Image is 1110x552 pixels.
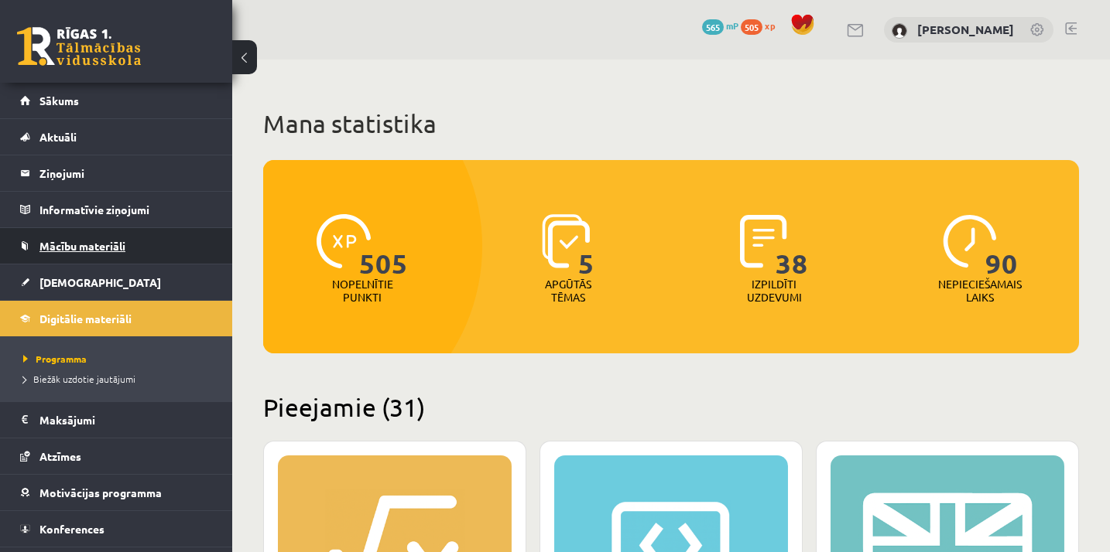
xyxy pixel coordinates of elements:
a: Digitālie materiāli [20,301,213,336]
span: Mācību materiāli [39,239,125,253]
span: mP [726,19,738,32]
span: Programma [23,353,87,365]
a: Ziņojumi [20,155,213,191]
legend: Maksājumi [39,402,213,438]
a: Rīgas 1. Tālmācības vidusskola [17,27,141,66]
p: Nopelnītie punkti [332,278,393,304]
img: icon-completed-tasks-ad58ae20a441b2904462921112bc710f1caf180af7a3daa7317a5a94f2d26646.svg [740,214,788,268]
img: icon-xp-0682a9bc20223a9ccc6f5883a126b849a74cddfe5390d2b41b4391c66f2066e7.svg [317,214,371,268]
img: icon-clock-7be60019b62300814b6bd22b8e044499b485619524d84068768e800edab66f18.svg [943,214,997,268]
h1: Mana statistika [263,108,1079,139]
span: Sākums [39,94,79,107]
a: 565 mP [702,19,738,32]
a: Sākums [20,83,213,118]
a: Mācību materiāli [20,228,213,264]
span: Konferences [39,522,104,536]
span: 505 [359,214,408,278]
span: Biežāk uzdotie jautājumi [23,373,135,385]
span: 5 [578,214,594,278]
span: 565 [702,19,724,35]
a: Maksājumi [20,402,213,438]
span: Motivācijas programma [39,486,162,499]
a: Programma [23,352,217,366]
span: Digitālie materiāli [39,312,132,325]
p: Nepieciešamais laiks [938,278,1022,304]
p: Izpildīti uzdevumi [744,278,804,304]
img: icon-learned-topics-4a711ccc23c960034f471b6e78daf4a3bad4a20eaf4de84257b87e66633f6470.svg [542,214,591,268]
h2: Pieejamie (31) [263,392,1079,422]
a: Konferences [20,511,213,547]
a: Informatīvie ziņojumi [20,192,213,227]
legend: Ziņojumi [39,155,213,191]
a: Atzīmes [20,438,213,474]
a: [PERSON_NAME] [917,22,1014,37]
span: Atzīmes [39,449,81,463]
img: Anastasija Jukoviča [892,23,907,39]
span: 38 [776,214,808,278]
legend: Informatīvie ziņojumi [39,192,213,227]
a: 505 xp [741,19,783,32]
span: 505 [741,19,762,35]
a: Aktuāli [20,119,213,155]
span: xp [765,19,775,32]
span: Aktuāli [39,130,77,144]
a: Motivācijas programma [20,475,213,510]
span: [DEMOGRAPHIC_DATA] [39,275,161,289]
a: [DEMOGRAPHIC_DATA] [20,264,213,300]
a: Biežāk uzdotie jautājumi [23,372,217,386]
span: 90 [985,214,1018,278]
p: Apgūtās tēmas [538,278,598,304]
